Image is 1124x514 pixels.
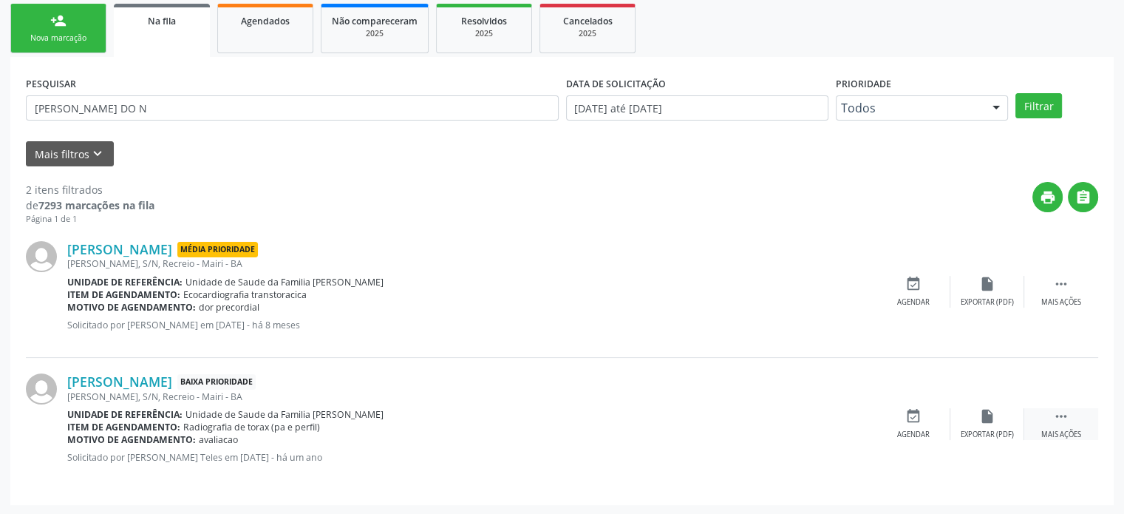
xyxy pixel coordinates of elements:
label: Prioridade [836,72,891,95]
span: Cancelados [563,15,613,27]
div: Nova marcação [21,33,95,44]
b: Unidade de referência: [67,276,183,288]
span: Baixa Prioridade [177,374,256,390]
span: Resolvidos [461,15,507,27]
div: de [26,197,154,213]
b: Unidade de referência: [67,408,183,421]
i: insert_drive_file [979,276,995,292]
span: Média Prioridade [177,242,258,257]
i: event_available [905,408,922,425]
div: 2025 [447,28,521,39]
span: Agendados [241,15,290,27]
span: Na fila [148,15,176,27]
i: keyboard_arrow_down [89,146,106,162]
div: person_add [50,13,67,29]
span: dor precordial [199,301,259,314]
i: print [1040,189,1056,206]
div: 2025 [551,28,624,39]
div: 2025 [332,28,418,39]
div: Página 1 de 1 [26,213,154,226]
strong: 7293 marcações na fila [38,198,154,212]
p: Solicitado por [PERSON_NAME] em [DATE] - há 8 meses [67,319,876,331]
a: [PERSON_NAME] [67,241,172,257]
b: Motivo de agendamento: [67,433,196,446]
b: Item de agendamento: [67,421,180,433]
span: avaliacao [199,433,238,446]
div: 2 itens filtrados [26,182,154,197]
img: img [26,373,57,405]
button: Mais filtroskeyboard_arrow_down [26,141,114,167]
i:  [1053,408,1069,425]
i:  [1075,189,1091,206]
span: Todos [841,101,978,115]
div: Agendar [897,297,930,308]
p: Solicitado por [PERSON_NAME] Teles em [DATE] - há um ano [67,451,876,464]
label: DATA DE SOLICITAÇÃO [566,72,666,95]
b: Item de agendamento: [67,288,180,301]
div: Mais ações [1041,297,1081,308]
span: Unidade de Saude da Familia [PERSON_NAME] [185,276,384,288]
div: [PERSON_NAME], S/N, Recreio - Mairi - BA [67,390,876,403]
label: PESQUISAR [26,72,76,95]
span: Ecocardiografia transtoracica [183,288,307,301]
div: Mais ações [1041,430,1081,440]
span: Radiografia de torax (pa e perfil) [183,421,320,433]
img: img [26,241,57,272]
div: Agendar [897,430,930,440]
div: Exportar (PDF) [961,430,1014,440]
button: print [1032,182,1063,212]
i: insert_drive_file [979,408,995,425]
span: Não compareceram [332,15,418,27]
span: Unidade de Saude da Familia [PERSON_NAME] [185,408,384,421]
a: [PERSON_NAME] [67,373,172,390]
div: [PERSON_NAME], S/N, Recreio - Mairi - BA [67,257,876,270]
input: Nome, CNS [26,95,559,121]
button:  [1068,182,1098,212]
input: Selecione um intervalo [566,95,828,121]
b: Motivo de agendamento: [67,301,196,314]
i: event_available [905,276,922,292]
div: Exportar (PDF) [961,297,1014,308]
button: Filtrar [1015,93,1062,118]
i:  [1053,276,1069,292]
